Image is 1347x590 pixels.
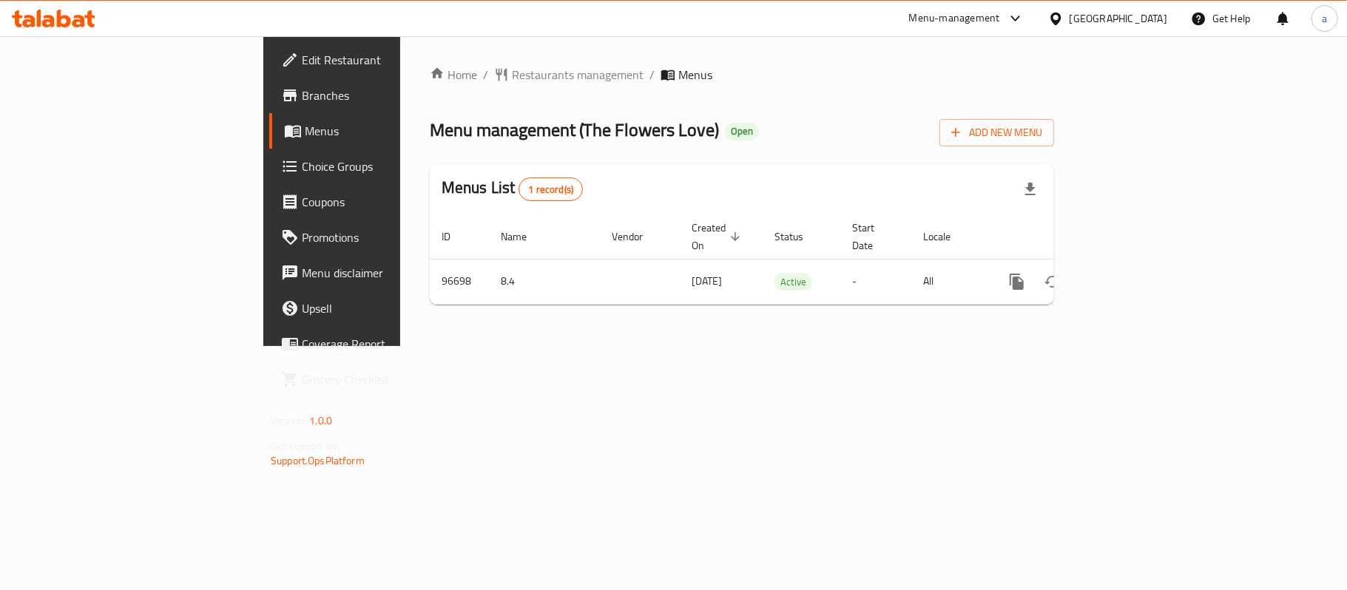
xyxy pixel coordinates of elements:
span: Add New Menu [951,123,1042,142]
a: Choice Groups [269,149,488,184]
span: Vendor [612,228,662,245]
td: - [840,259,911,304]
div: Menu-management [909,10,1000,27]
span: Coverage Report [302,335,476,353]
span: Menu management ( The Flowers Love ) [430,113,719,146]
span: Locale [923,228,970,245]
button: Add New Menu [939,119,1054,146]
a: Menu disclaimer [269,255,488,291]
span: Edit Restaurant [302,51,476,69]
span: Choice Groups [302,157,476,175]
span: Grocery Checklist [302,370,476,388]
span: Menus [678,66,712,84]
th: Actions [988,214,1153,260]
span: Promotions [302,228,476,246]
span: Menus [305,122,476,140]
h2: Menus List [442,177,583,201]
span: Branches [302,87,476,104]
a: Upsell [269,291,488,326]
span: a [1322,10,1327,27]
span: Created On [692,219,745,254]
td: All [911,259,988,304]
a: Coverage Report [269,326,488,362]
a: Restaurants management [494,66,644,84]
span: [DATE] [692,271,722,291]
span: Restaurants management [512,66,644,84]
div: Open [725,123,759,140]
span: 1 record(s) [519,183,582,197]
a: Grocery Checklist [269,362,488,397]
button: Change Status [1035,264,1070,299]
span: Get support on: [271,436,339,455]
div: Export file [1013,172,1048,207]
button: more [999,264,1035,299]
span: Open [725,125,759,138]
a: Promotions [269,220,488,255]
span: Active [774,274,812,291]
a: Coupons [269,184,488,220]
span: Start Date [852,219,894,254]
a: Support.OpsPlatform [271,451,365,470]
span: Name [501,228,546,245]
a: Edit Restaurant [269,42,488,78]
div: [GEOGRAPHIC_DATA] [1070,10,1167,27]
nav: breadcrumb [430,66,1054,84]
li: / [649,66,655,84]
div: Active [774,273,812,291]
div: Total records count [519,177,583,201]
span: Coupons [302,193,476,211]
span: Status [774,228,823,245]
span: Version: [271,411,307,430]
span: Menu disclaimer [302,264,476,282]
span: ID [442,228,470,245]
span: 1.0.0 [309,411,332,430]
table: enhanced table [430,214,1153,305]
a: Menus [269,113,488,149]
a: Branches [269,78,488,113]
span: Upsell [302,299,476,317]
td: 8.4 [489,259,600,304]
